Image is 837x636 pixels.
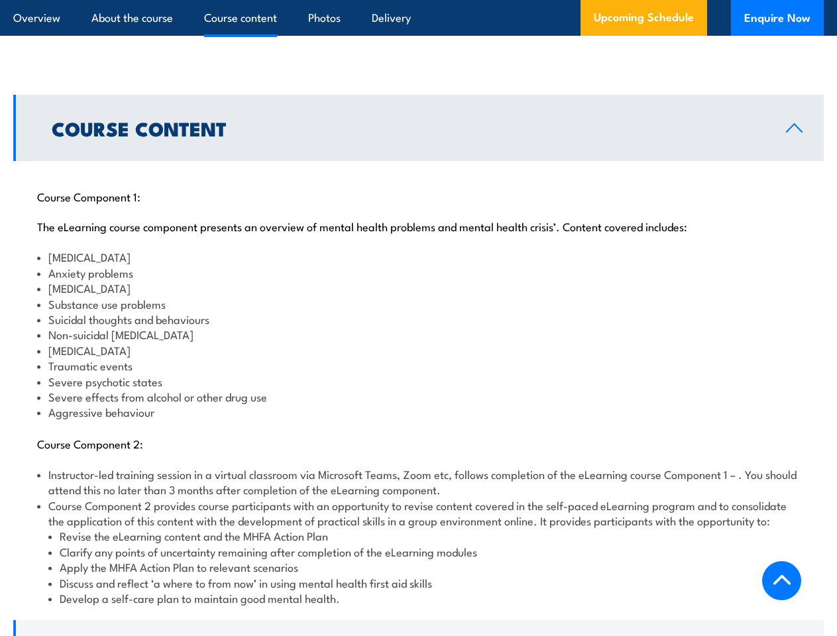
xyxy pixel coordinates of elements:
li: Anxiety problems [37,265,800,280]
a: Course Content [13,95,824,161]
li: Substance use problems [37,296,800,311]
li: Course Component 2 provides course participants with an opportunity to revise content covered in ... [37,498,800,606]
li: Clarify any points of uncertainty remaining after completion of the eLearning modules [48,544,800,559]
li: [MEDICAL_DATA] [37,249,800,264]
p: Course Component 2: [37,437,800,450]
li: Non-suicidal [MEDICAL_DATA] [37,327,800,342]
li: Suicidal thoughts and behaviours [37,311,800,327]
p: Course Component 1: [37,189,800,203]
li: Instructor-led training session in a virtual classroom via Microsoft Teams, Zoom etc, follows com... [37,466,800,498]
li: Aggressive behaviour [37,404,800,419]
li: Develop a self-care plan to maintain good mental health. [48,590,800,606]
li: Discuss and reflect ‘a where to from now’ in using mental health first aid skills [48,575,800,590]
li: Severe effects from alcohol or other drug use [37,389,800,404]
li: Traumatic events [37,358,800,373]
li: Revise the eLearning content and the MHFA Action Plan [48,528,800,543]
li: [MEDICAL_DATA] [37,280,800,295]
li: [MEDICAL_DATA] [37,343,800,358]
h2: Course Content [52,119,765,136]
li: Severe psychotic states [37,374,800,389]
p: The eLearning course component presents an overview of mental health problems and mental health c... [37,219,800,233]
li: Apply the MHFA Action Plan to relevant scenarios [48,559,800,574]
